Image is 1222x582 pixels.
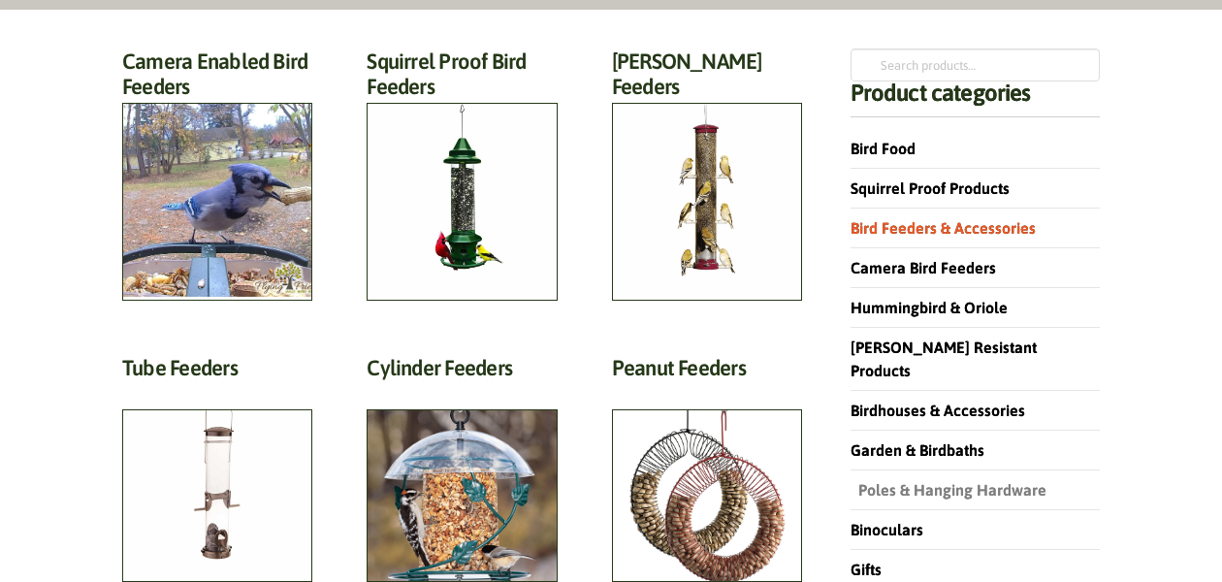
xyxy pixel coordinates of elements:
h2: [PERSON_NAME] Feeders [612,48,802,111]
a: Binoculars [851,521,923,538]
a: Gifts [851,561,882,578]
a: Hummingbird & Oriole [851,299,1008,316]
a: Bird Feeders & Accessories [851,219,1036,237]
a: Visit product category Squirrel Proof Bird Feeders [367,48,557,301]
a: Poles & Hanging Hardware [851,481,1046,499]
h4: Product categories [851,81,1100,117]
a: Camera Bird Feeders [851,259,996,276]
input: Search products… [851,48,1100,81]
h2: Tube Feeders [122,355,312,391]
a: Visit product category Peanut Feeders [612,355,802,582]
h2: Squirrel Proof Bird Feeders [367,48,557,111]
a: Garden & Birdbaths [851,441,984,459]
a: Bird Food [851,140,916,157]
a: Visit product category Tube Feeders [122,355,312,582]
a: [PERSON_NAME] Resistant Products [851,339,1037,379]
a: Squirrel Proof Products [851,179,1010,197]
a: Visit product category Finch Feeders [612,48,802,301]
h2: Cylinder Feeders [367,355,557,391]
a: Birdhouses & Accessories [851,402,1025,419]
h2: Peanut Feeders [612,355,802,391]
a: Visit product category Cylinder Feeders [367,355,557,582]
a: Visit product category Camera Enabled Bird Feeders [122,48,312,301]
h2: Camera Enabled Bird Feeders [122,48,312,111]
